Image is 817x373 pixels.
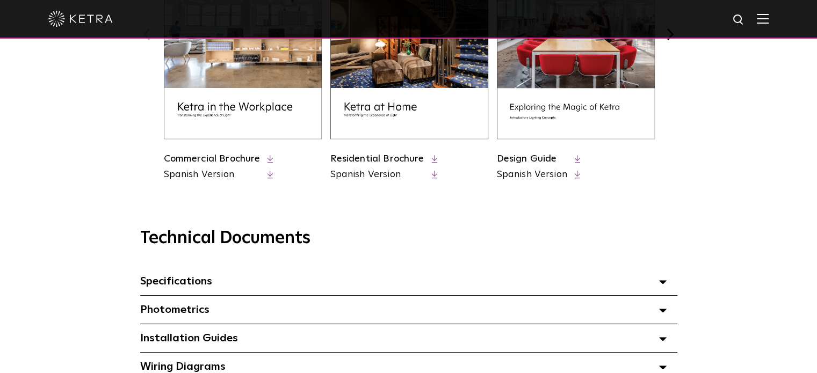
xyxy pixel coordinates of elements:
img: Hamburger%20Nav.svg [757,13,769,24]
a: Commercial Brochure [164,154,261,164]
span: Specifications [140,276,212,287]
img: ketra-logo-2019-white [48,11,113,27]
a: Spanish Version [164,168,261,181]
h3: Technical Documents [140,228,677,248]
span: Installation Guides [140,333,238,343]
a: Design Guide [497,154,557,164]
a: Residential Brochure [330,154,424,164]
img: search icon [732,13,746,27]
span: Photometrics [140,304,209,315]
a: Spanish Version [497,168,567,181]
span: Wiring Diagrams [140,361,226,372]
a: Spanish Version [330,168,424,181]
